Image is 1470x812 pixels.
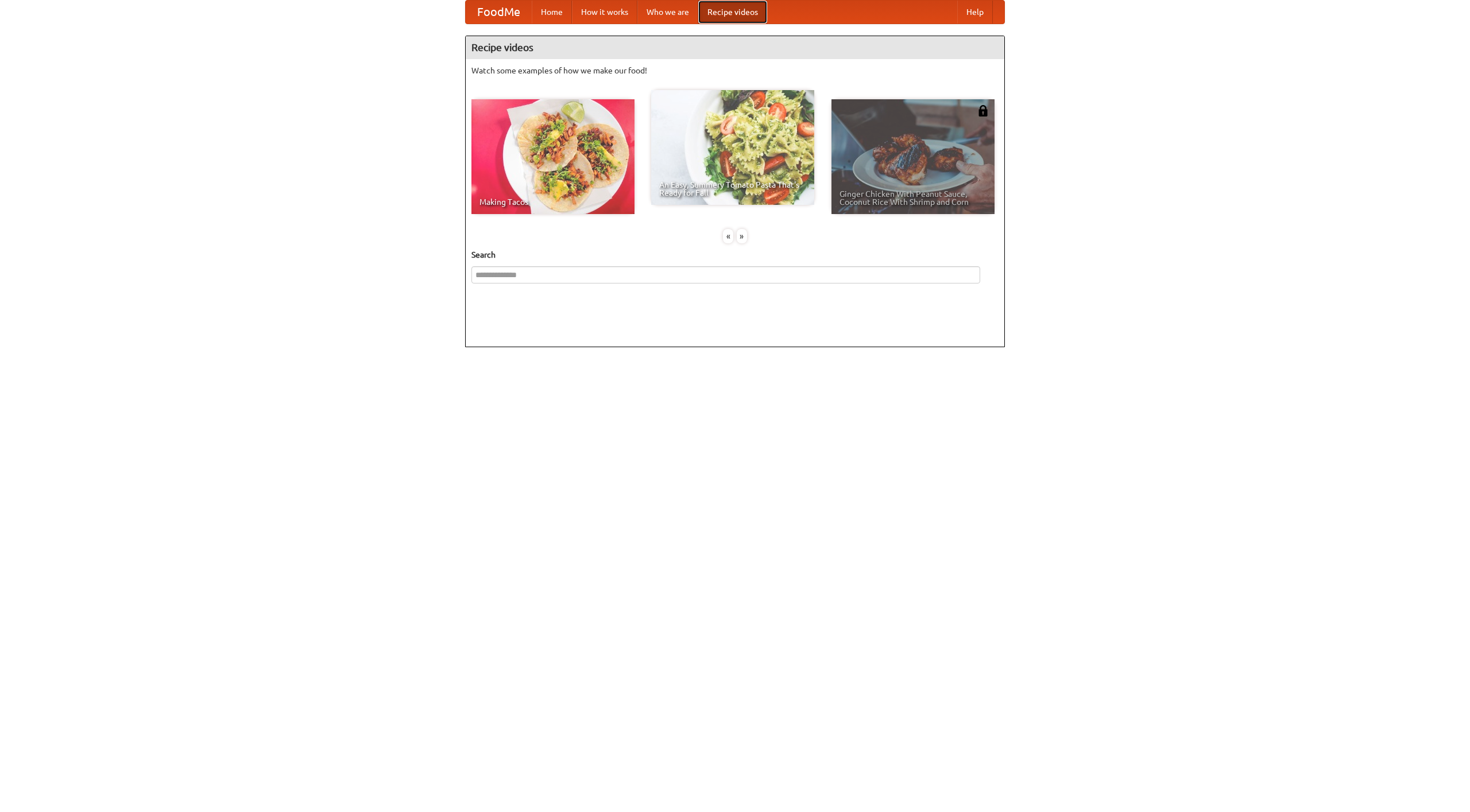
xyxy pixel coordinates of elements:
h4: Recipe videos [466,36,1004,59]
a: Recipe videos [698,1,767,24]
div: « [723,229,733,243]
a: An Easy, Summery Tomato Pasta That's Ready for Fall [651,90,814,205]
a: How it works [572,1,637,24]
a: Help [957,1,993,24]
a: Who we are [637,1,698,24]
p: Watch some examples of how we make our food! [471,65,999,76]
span: An Easy, Summery Tomato Pasta That's Ready for Fall [659,181,806,197]
div: » [737,229,747,243]
span: Making Tacos [479,198,626,206]
a: Making Tacos [471,99,635,214]
h5: Search [471,249,999,261]
img: 483408.png [977,105,989,116]
a: Home [532,1,572,24]
a: FoodMe [466,1,532,24]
